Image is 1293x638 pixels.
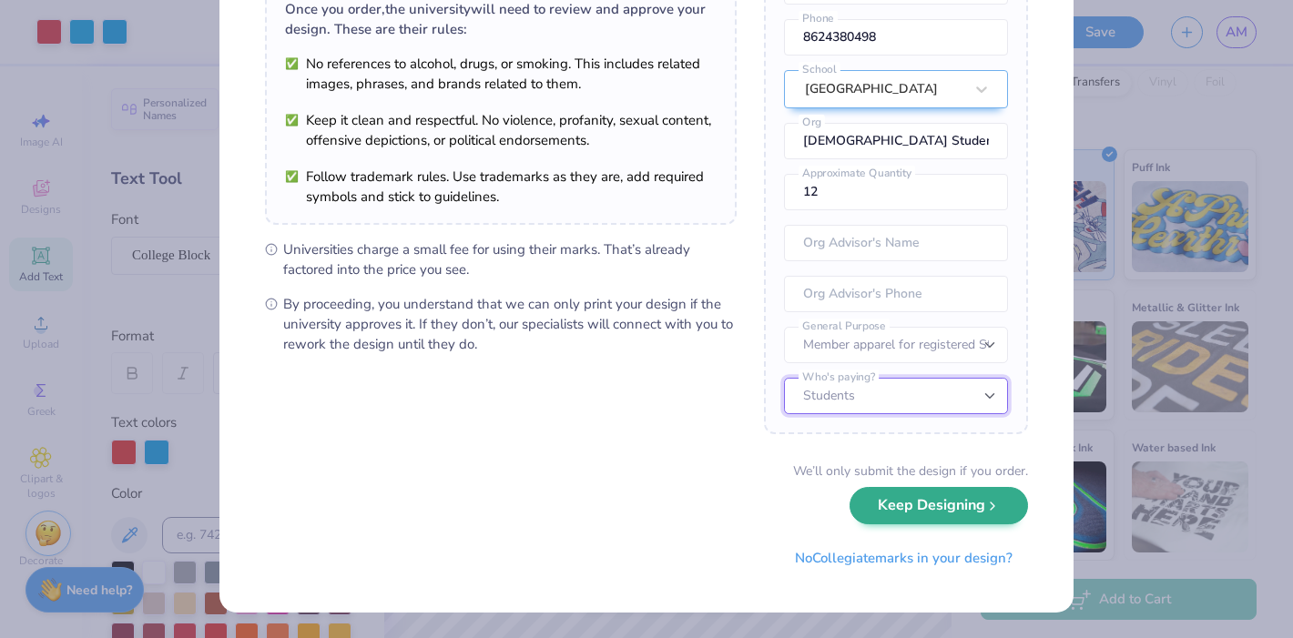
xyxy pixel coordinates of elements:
[784,276,1008,312] input: Org Advisor's Phone
[285,167,717,207] li: Follow trademark rules. Use trademarks as they are, add required symbols and stick to guidelines.
[784,174,1008,210] input: Approximate Quantity
[784,123,1008,159] input: Org
[784,225,1008,261] input: Org Advisor's Name
[779,540,1028,577] button: NoCollegiatemarks in your design?
[850,487,1028,524] button: Keep Designing
[285,54,717,94] li: No references to alcohol, drugs, or smoking. This includes related images, phrases, and brands re...
[793,461,1028,481] div: We’ll only submit the design if you order.
[784,19,1008,56] input: Phone
[283,294,737,354] span: By proceeding, you understand that we can only print your design if the university approves it. I...
[283,239,737,279] span: Universities charge a small fee for using their marks. That’s already factored into the price you...
[285,110,717,150] li: Keep it clean and respectful. No violence, profanity, sexual content, offensive depictions, or po...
